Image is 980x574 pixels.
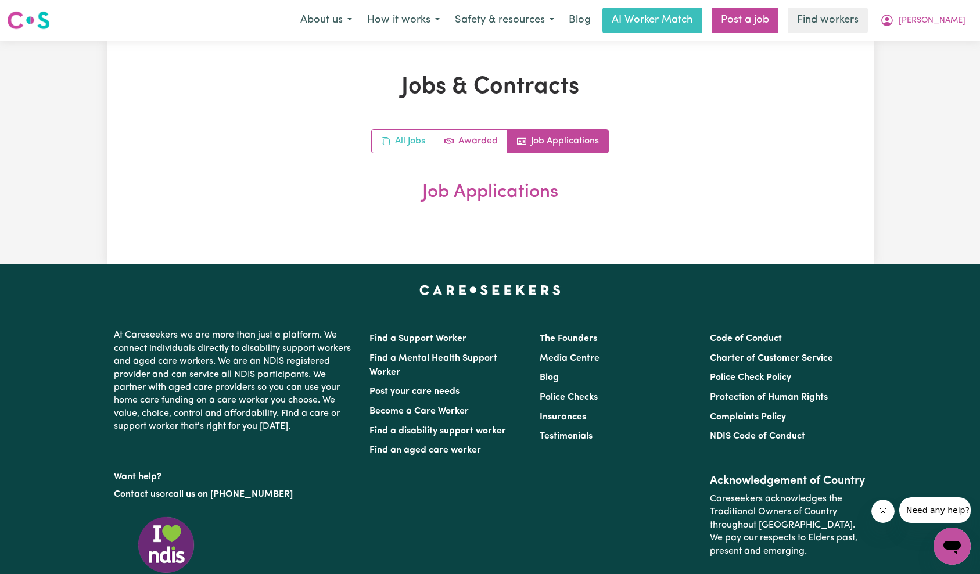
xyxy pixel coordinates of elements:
[178,73,803,101] h1: Jobs & Contracts
[710,474,866,488] h2: Acknowledgement of Country
[369,407,469,416] a: Become a Care Worker
[293,8,360,33] button: About us
[178,181,803,203] h2: Job Applications
[7,7,50,34] a: Careseekers logo
[369,334,466,343] a: Find a Support Worker
[114,324,356,437] p: At Careseekers we are more than just a platform. We connect individuals directly to disability su...
[369,446,481,455] a: Find an aged care worker
[710,412,786,422] a: Complaints Policy
[447,8,562,33] button: Safety & resources
[369,387,460,396] a: Post your care needs
[372,130,435,153] a: All jobs
[419,285,561,294] a: Careseekers home page
[602,8,702,33] a: AI Worker Match
[873,8,973,33] button: My Account
[710,373,791,382] a: Police Check Policy
[540,412,586,422] a: Insurances
[710,488,866,562] p: Careseekers acknowledges the Traditional Owners of Country throughout [GEOGRAPHIC_DATA]. We pay o...
[369,426,506,436] a: Find a disability support worker
[899,15,965,27] span: [PERSON_NAME]
[508,130,608,153] a: Job applications
[114,466,356,483] p: Want help?
[710,354,833,363] a: Charter of Customer Service
[710,393,828,402] a: Protection of Human Rights
[360,8,447,33] button: How it works
[934,528,971,565] iframe: Button to launch messaging window
[562,8,598,33] a: Blog
[114,483,356,505] p: or
[710,334,782,343] a: Code of Conduct
[540,373,559,382] a: Blog
[540,393,598,402] a: Police Checks
[712,8,778,33] a: Post a job
[871,500,895,523] iframe: Close message
[435,130,508,153] a: Active jobs
[369,354,497,377] a: Find a Mental Health Support Worker
[540,432,593,441] a: Testimonials
[114,490,160,499] a: Contact us
[540,354,600,363] a: Media Centre
[7,10,50,31] img: Careseekers logo
[710,432,805,441] a: NDIS Code of Conduct
[540,334,597,343] a: The Founders
[168,490,293,499] a: call us on [PHONE_NUMBER]
[899,497,971,523] iframe: Message from company
[788,8,868,33] a: Find workers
